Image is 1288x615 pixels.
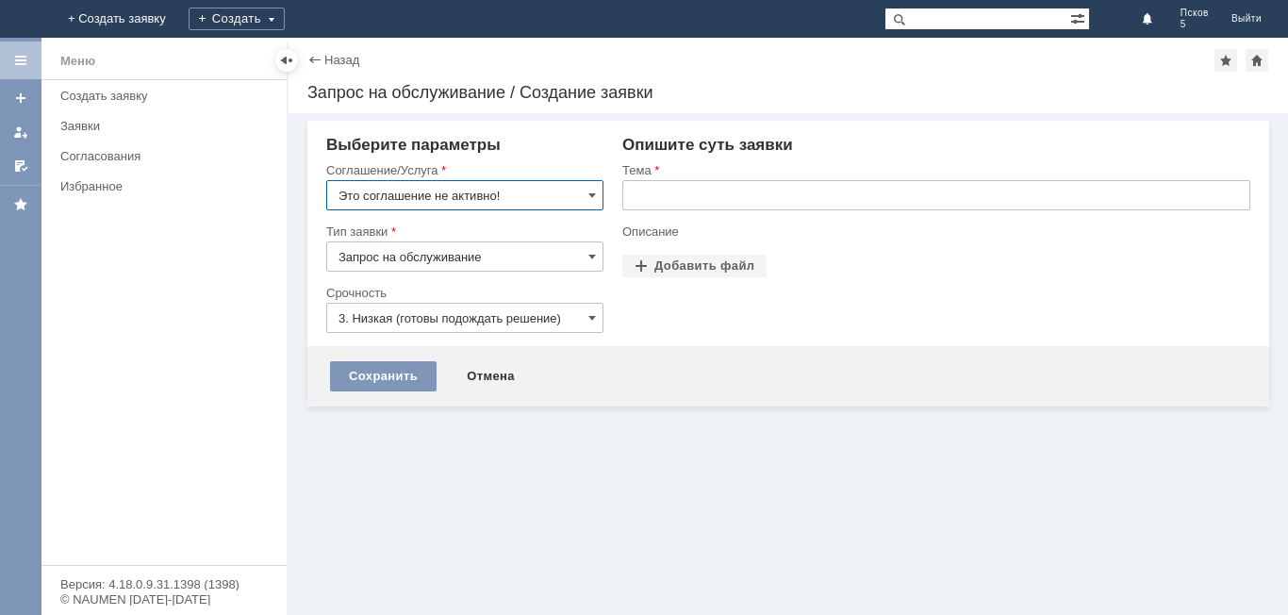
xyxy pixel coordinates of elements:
[53,111,283,141] a: Заявки
[1070,8,1089,26] span: Расширенный поиск
[60,578,268,590] div: Версия: 4.18.0.9.31.1398 (1398)
[275,49,298,72] div: Скрыть меню
[6,83,36,113] a: Создать заявку
[326,136,501,154] span: Выберите параметры
[622,164,1247,176] div: Тема
[6,151,36,181] a: Мои согласования
[60,119,275,133] div: Заявки
[53,81,283,110] a: Создать заявку
[60,89,275,103] div: Создать заявку
[53,141,283,171] a: Согласования
[307,83,1269,102] div: Запрос на обслуживание / Создание заявки
[1181,19,1209,30] span: 5
[1181,8,1209,19] span: Псков
[1214,49,1237,72] div: Добавить в избранное
[326,287,600,299] div: Срочность
[324,53,359,67] a: Назад
[60,149,275,163] div: Согласования
[622,136,793,154] span: Опишите суть заявки
[326,164,600,176] div: Соглашение/Услуга
[622,225,1247,238] div: Описание
[1246,49,1268,72] div: Сделать домашней страницей
[326,225,600,238] div: Тип заявки
[60,179,255,193] div: Избранное
[60,50,95,73] div: Меню
[60,593,268,606] div: © NAUMEN [DATE]-[DATE]
[189,8,285,30] div: Создать
[6,117,36,147] a: Мои заявки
